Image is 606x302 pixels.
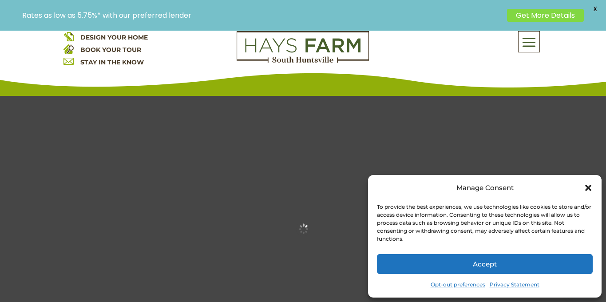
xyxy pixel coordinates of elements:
[456,182,514,194] div: Manage Consent
[377,254,593,274] button: Accept
[80,58,144,66] a: STAY IN THE KNOW
[63,44,74,54] img: book your home tour
[431,278,485,291] a: Opt-out preferences
[507,9,584,22] a: Get More Details
[588,2,602,16] span: X
[237,31,369,63] img: Logo
[80,46,141,54] a: BOOK YOUR TOUR
[584,183,593,192] div: Close dialog
[63,31,74,41] img: design your home
[377,203,592,243] div: To provide the best experiences, we use technologies like cookies to store and/or access device i...
[237,57,369,65] a: hays farm homes huntsville development
[22,11,503,20] p: Rates as low as 5.75%* with our preferred lender
[80,33,148,41] a: DESIGN YOUR HOME
[490,278,539,291] a: Privacy Statement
